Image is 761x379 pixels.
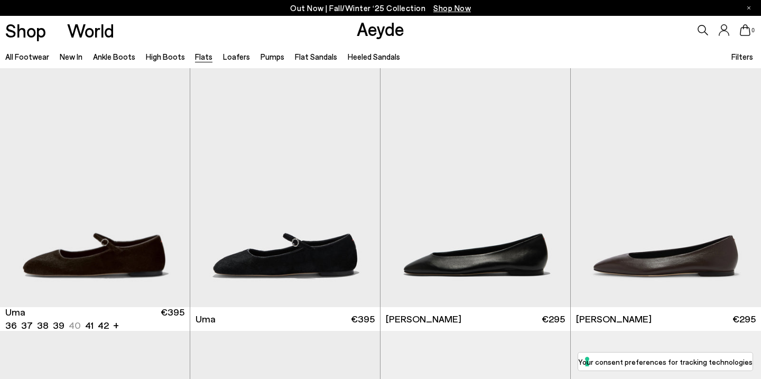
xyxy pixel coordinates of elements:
[190,307,380,331] a: Uma €395
[196,312,216,326] span: Uma
[348,52,400,61] a: Heeled Sandals
[5,21,46,40] a: Shop
[195,52,212,61] a: Flats
[295,52,337,61] a: Flat Sandals
[290,2,471,15] p: Out Now | Fall/Winter ‘25 Collection
[731,52,753,61] span: Filters
[5,319,106,332] ul: variant
[380,307,570,331] a: [PERSON_NAME] €295
[5,319,17,332] li: 36
[21,319,33,332] li: 37
[576,312,652,326] span: [PERSON_NAME]
[161,306,184,332] span: €395
[37,319,49,332] li: 38
[386,312,461,326] span: [PERSON_NAME]
[261,52,284,61] a: Pumps
[433,3,471,13] span: Navigate to /collections/new-in
[542,312,565,326] span: €295
[351,312,375,326] span: €395
[380,68,570,307] img: Ellie Almond-Toe Flats
[571,307,761,331] a: [PERSON_NAME] €295
[113,318,119,332] li: +
[740,24,750,36] a: 0
[578,353,753,371] button: Your consent preferences for tracking technologies
[5,306,25,319] span: Uma
[146,52,185,61] a: High Boots
[93,52,135,61] a: Ankle Boots
[60,52,82,61] a: New In
[98,319,109,332] li: 42
[578,356,753,367] label: Your consent preferences for tracking technologies
[53,319,64,332] li: 39
[190,68,380,307] img: Uma Ponyhair Flats
[5,52,49,61] a: All Footwear
[732,312,756,326] span: €295
[357,17,404,40] a: Aeyde
[750,27,756,33] span: 0
[571,68,761,307] img: Ellie Almond-Toe Flats
[67,21,114,40] a: World
[85,319,94,332] li: 41
[223,52,250,61] a: Loafers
